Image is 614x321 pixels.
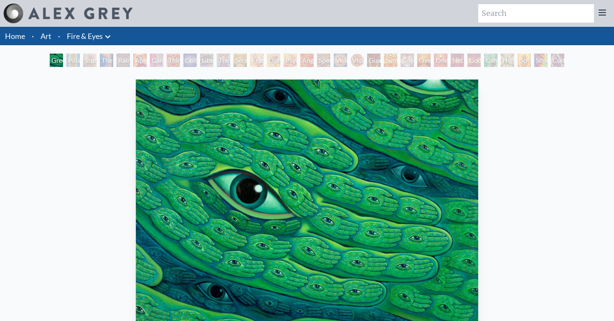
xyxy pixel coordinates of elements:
[66,54,80,67] div: Pillar of Awareness
[434,54,447,67] div: One
[417,54,431,67] div: Oversoul
[217,54,230,67] div: The Seer
[478,4,594,23] input: Search
[250,54,264,67] div: Fractal Eyes
[267,54,280,67] div: Ophanic Eyelash
[233,54,247,67] div: Seraphic Transport Docking on the Third Eye
[50,54,63,67] div: Green Hand
[100,54,113,67] div: The Torch
[55,27,63,45] li: ·
[284,54,297,67] div: Psychomicrograph of a Fractal Paisley Cherub Feather Tip
[334,54,347,67] div: Vision Crystal
[83,54,96,67] div: Study for the Great Turn
[467,54,481,67] div: Godself
[350,54,364,67] div: Vision Crystal Tondo
[5,31,25,41] a: Home
[67,30,103,42] a: Fire & Eyes
[534,54,548,67] div: Shpongled
[150,54,163,67] div: Cannabis Sutra
[518,54,531,67] div: Sol Invictus
[484,54,497,67] div: Cannafist
[200,54,213,67] div: Liberation Through Seeing
[167,54,180,67] div: Third Eye Tears of Joy
[401,54,414,67] div: Cosmic Elf
[551,54,564,67] div: Cuddle
[41,30,51,42] a: Art
[317,54,330,67] div: Spectral Lotus
[300,54,314,67] div: Angel Skin
[183,54,197,67] div: Collective Vision
[28,27,37,45] li: ·
[133,54,147,67] div: Aperture
[501,54,514,67] div: Higher Vision
[384,54,397,67] div: Sunyata
[451,54,464,67] div: Net of Being
[367,54,381,67] div: Guardian of Infinite Vision
[117,54,130,67] div: Rainbow Eye Ripple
